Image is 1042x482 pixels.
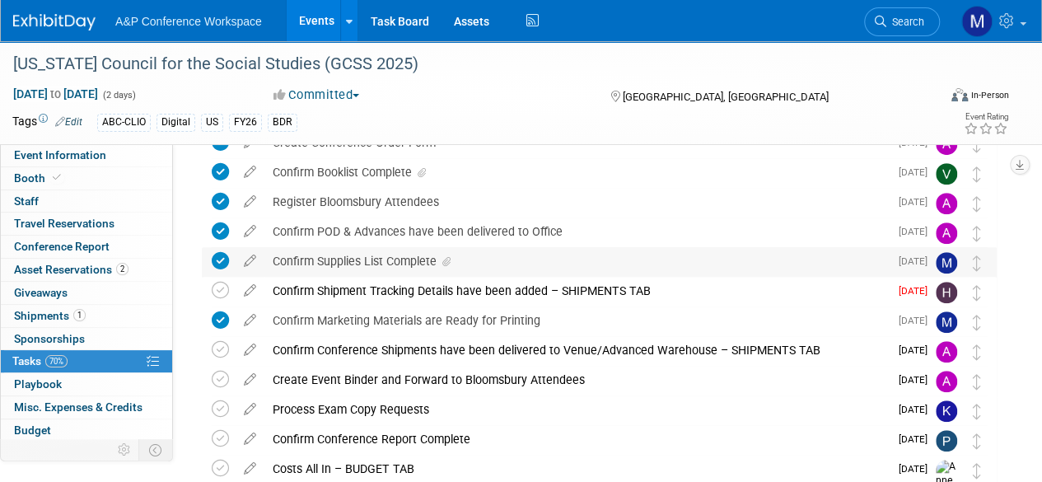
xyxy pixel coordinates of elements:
[14,263,128,276] span: Asset Reservations
[1,373,172,395] a: Playbook
[73,309,86,321] span: 1
[14,217,114,230] span: Travel Reservations
[936,341,957,363] img: Amanda Oney
[268,87,366,104] button: Committed
[973,285,981,301] i: Move task
[936,400,957,422] img: Kate Hunneyball
[1,190,172,213] a: Staff
[899,344,936,356] span: [DATE]
[264,366,889,394] div: Create Event Binder and Forward to Bloomsbury Attendees
[14,171,64,185] span: Booth
[236,402,264,417] a: edit
[236,461,264,476] a: edit
[622,91,828,103] span: [GEOGRAPHIC_DATA], [GEOGRAPHIC_DATA]
[863,86,1009,110] div: Event Format
[899,285,936,297] span: [DATE]
[12,113,82,132] td: Tags
[951,88,968,101] img: Format-Inperson.png
[973,255,981,271] i: Move task
[14,400,143,414] span: Misc. Expenses & Credits
[97,114,151,131] div: ABC-CLIO
[1,282,172,304] a: Giveaways
[12,87,99,101] span: [DATE] [DATE]
[936,311,957,333] img: Mark Strong
[1,305,172,327] a: Shipments1
[1,213,172,235] a: Travel Reservations
[899,404,936,415] span: [DATE]
[7,49,924,79] div: [US_STATE] Council for the Social Studies (GCSS 2025)
[264,218,889,246] div: Confirm POD & Advances have been delivered to Office
[264,336,889,364] div: Confirm Conference Shipments have been delivered to Venue/Advanced Warehouse – SHIPMENTS TAB
[973,374,981,390] i: Move task
[53,173,61,182] i: Booth reservation complete
[236,194,264,209] a: edit
[45,355,68,367] span: 70%
[899,433,936,445] span: [DATE]
[1,328,172,350] a: Sponsorships
[236,432,264,447] a: edit
[899,315,936,326] span: [DATE]
[236,283,264,298] a: edit
[899,166,936,178] span: [DATE]
[973,463,981,479] i: Move task
[264,158,889,186] div: Confirm Booklist Complete
[264,425,889,453] div: Confirm Conference Report Complete
[936,193,957,214] img: Amanda Oney
[12,354,68,367] span: Tasks
[973,433,981,449] i: Move task
[886,16,924,28] span: Search
[101,90,136,101] span: (2 days)
[236,343,264,358] a: edit
[236,372,264,387] a: edit
[961,6,993,37] img: Mark Strong
[936,371,957,392] img: Amanda Oney
[936,252,957,274] img: Mark Strong
[899,226,936,237] span: [DATE]
[1,259,172,281] a: Asset Reservations2
[236,254,264,269] a: edit
[229,114,262,131] div: FY26
[1,167,172,190] a: Booth
[973,226,981,241] i: Move task
[14,377,62,391] span: Playbook
[14,240,110,253] span: Conference Report
[1,419,172,442] a: Budget
[55,116,82,128] a: Edit
[14,148,106,161] span: Event Information
[970,89,1009,101] div: In-Person
[14,194,39,208] span: Staff
[1,236,172,258] a: Conference Report
[264,247,889,275] div: Confirm Supplies List Complete
[14,286,68,299] span: Giveaways
[236,313,264,328] a: edit
[115,15,262,28] span: A&P Conference Workspace
[973,404,981,419] i: Move task
[973,196,981,212] i: Move task
[201,114,223,131] div: US
[899,255,936,267] span: [DATE]
[264,307,889,335] div: Confirm Marketing Materials are Ready for Printing
[14,332,85,345] span: Sponsorships
[1,144,172,166] a: Event Information
[268,114,297,131] div: BDR
[1,396,172,419] a: Misc. Expenses & Credits
[899,463,936,475] span: [DATE]
[964,113,1008,121] div: Event Rating
[936,430,957,452] img: Paul Webb
[264,395,889,424] div: Process Exam Copy Requests
[899,374,936,386] span: [DATE]
[864,7,940,36] a: Search
[236,224,264,239] a: edit
[157,114,195,131] div: Digital
[264,188,889,216] div: Register Bloomsbury Attendees
[139,439,173,461] td: Toggle Event Tabs
[14,309,86,322] span: Shipments
[973,344,981,360] i: Move task
[936,222,957,244] img: Amanda Oney
[48,87,63,101] span: to
[899,196,936,208] span: [DATE]
[116,263,128,275] span: 2
[973,315,981,330] i: Move task
[110,439,139,461] td: Personalize Event Tab Strip
[264,277,889,305] div: Confirm Shipment Tracking Details have been added – SHIPMENTS TAB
